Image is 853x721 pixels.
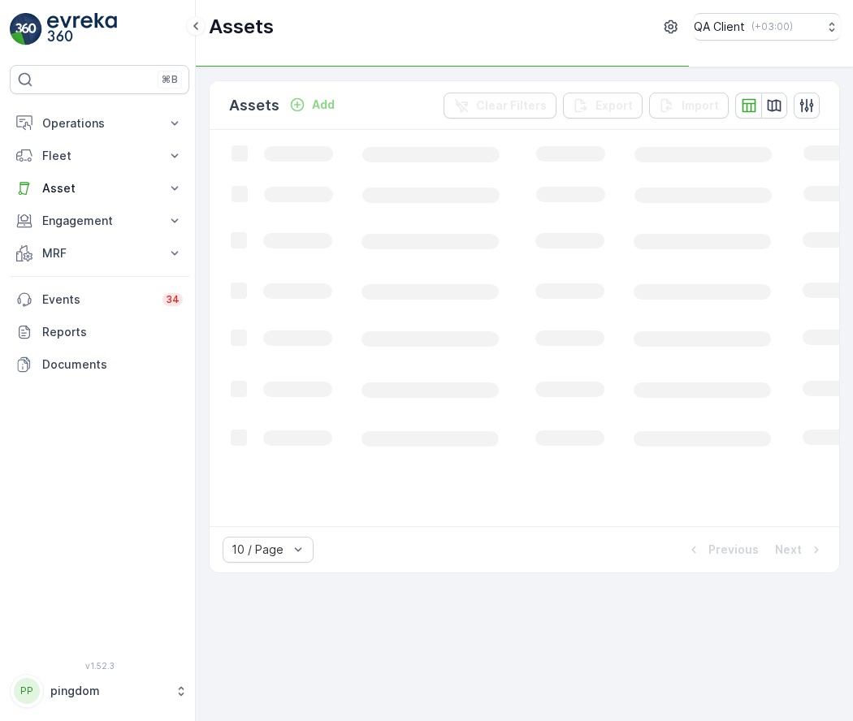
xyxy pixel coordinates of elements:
p: Import [682,97,719,114]
button: Previous [684,540,760,559]
p: Reports [42,324,183,340]
p: Export [595,97,633,114]
a: Events34 [10,283,189,316]
p: Asset [42,180,157,196]
button: PPpingdom [10,674,189,708]
img: logo_light-DOdMpM7g.png [47,13,117,45]
p: Fleet [42,148,157,164]
p: Assets [229,94,279,117]
p: Assets [209,14,274,40]
button: Add [283,95,341,114]
p: Events [42,291,153,308]
p: Engagement [42,213,157,229]
p: 34 [166,293,180,306]
button: QA Client(+03:00) [694,13,840,41]
p: pingdom [50,683,167,699]
p: QA Client [694,19,745,35]
p: Add [312,97,335,113]
p: Documents [42,356,183,373]
a: Documents [10,348,189,381]
p: ( +03:00 ) [751,20,793,33]
button: Export [563,93,643,119]
button: Engagement [10,205,189,237]
span: v 1.52.3 [10,661,189,671]
button: Next [773,540,826,559]
p: MRF [42,245,157,261]
p: Operations [42,115,157,132]
img: logo [10,13,42,45]
button: MRF [10,237,189,270]
button: Clear Filters [444,93,556,119]
button: Fleet [10,140,189,172]
p: Previous [708,542,759,558]
div: PP [14,678,40,704]
button: Import [649,93,729,119]
p: Clear Filters [476,97,547,114]
a: Reports [10,316,189,348]
p: ⌘B [162,73,178,86]
p: Next [775,542,802,558]
button: Operations [10,107,189,140]
button: Asset [10,172,189,205]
